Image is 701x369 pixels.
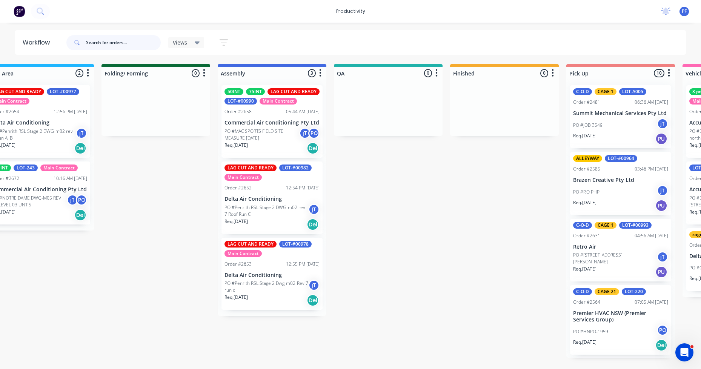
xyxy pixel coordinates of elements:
[307,142,319,154] div: Del
[246,88,265,95] div: 75INT
[570,219,671,282] div: C-O-DCAGE 1LOT-#00993Order #263104:56 AM [DATE]Retro AirPO #[STREET_ADDRESS][PERSON_NAME]jTReq.[D...
[308,128,320,139] div: PO
[657,324,668,336] div: PO
[224,98,257,105] div: LOT-#00990
[224,261,252,268] div: Order #2653
[635,99,668,106] div: 06:36 AM [DATE]
[286,184,320,191] div: 12:54 PM [DATE]
[619,88,646,95] div: LOT-A005
[635,232,668,239] div: 04:56 AM [DATE]
[573,99,600,106] div: Order #2481
[224,250,262,257] div: Main Contract
[573,310,668,323] p: Premier HVAC NSW (Premier Services Group)
[221,85,323,158] div: 50INT75INTLAG CUT AND READYLOT-#00990Main ContractOrder #265805:44 AM [DATE]Commercial Air Condit...
[675,343,693,361] iframe: Intercom live chat
[47,88,79,95] div: LOT-#00977
[573,222,592,229] div: C-O-D
[224,196,320,202] p: Delta Air Conditioning
[655,266,667,278] div: PU
[224,184,252,191] div: Order #2652
[54,175,87,182] div: 10:16 AM [DATE]
[224,218,248,225] p: Req. [DATE]
[573,122,603,129] p: PO #JOB 3549
[224,280,308,294] p: PO #Penrith RSL Stage 2 Dwg-m02-Rev 7 run c
[573,328,608,335] p: PO #HNPO-1959
[23,38,54,47] div: Workflow
[173,38,187,46] span: Views
[221,161,323,234] div: LAG CUT AND READYLOT-#00982Main ContractOrder #265212:54 PM [DATE]Delta Air ConditioningPO #Penri...
[224,174,262,181] div: Main Contract
[224,108,252,115] div: Order #2658
[224,120,320,126] p: Commercial Air Conditioning Pty Ltd
[286,108,320,115] div: 05:44 AM [DATE]
[299,128,311,139] div: jT
[14,6,25,17] img: Factory
[573,252,657,265] p: PO #[STREET_ADDRESS][PERSON_NAME]
[54,108,87,115] div: 12:56 PM [DATE]
[224,204,308,218] p: PO #Penrith RSL Stage 2 DWG-m02 rev-7 Roof Run C
[655,339,667,351] div: Del
[573,299,600,306] div: Order #2564
[332,6,369,17] div: productivity
[307,294,319,306] div: Del
[573,266,596,272] p: Req. [DATE]
[657,118,668,129] div: jT
[260,98,297,105] div: Main Contract
[573,110,668,117] p: Summit Mechanical Services Pty Ltd
[14,165,38,171] div: LOT-243
[40,165,78,171] div: Main Contract
[570,285,671,355] div: C-O-DCAGE 21LOT-220Order #256407:05 AM [DATE]Premier HVAC NSW (Premier Services Group)PO #HNPO-19...
[622,288,646,295] div: LOT-220
[573,244,668,250] p: Retro Air
[279,241,312,248] div: LOT-#00978
[221,238,323,310] div: LAG CUT AND READYLOT-#00978Main ContractOrder #265312:55 PM [DATE]Delta Air ConditioningPO #Penri...
[224,165,277,171] div: LAG CUT AND READY
[76,194,87,206] div: PO
[224,294,248,301] p: Req. [DATE]
[573,232,600,239] div: Order #2631
[67,194,78,206] div: jT
[595,222,616,229] div: CAGE 1
[308,204,320,215] div: jT
[655,200,667,212] div: PU
[224,272,320,278] p: Delta Air Conditioning
[573,189,600,195] p: PO #P.O PHP
[76,128,87,139] div: jT
[74,209,86,221] div: Del
[573,288,592,295] div: C-O-D
[573,166,600,172] div: Order #2585
[573,88,592,95] div: C-O-D
[595,88,616,95] div: CAGE 1
[573,339,596,346] p: Req. [DATE]
[635,166,668,172] div: 03:46 PM [DATE]
[308,280,320,291] div: jT
[224,88,243,95] div: 50INT
[573,177,668,183] p: Brazen Creative Pty Ltd
[224,142,248,149] p: Req. [DATE]
[573,199,596,206] p: Req. [DATE]
[595,288,619,295] div: CAGE 21
[286,261,320,268] div: 12:55 PM [DATE]
[573,155,602,162] div: ALLEYWAY
[635,299,668,306] div: 07:05 AM [DATE]
[74,142,86,154] div: Del
[605,155,637,162] div: LOT-#00964
[657,185,668,196] div: jT
[570,85,671,148] div: C-O-DCAGE 1LOT-A005Order #248106:36 AM [DATE]Summit Mechanical Services Pty LtdPO #JOB 3549jTReq....
[619,222,652,229] div: LOT-#00993
[224,128,299,141] p: PO #MAC SPORTS FIELD SITE MEASURE [DATE]
[573,132,596,139] p: Req. [DATE]
[86,35,161,50] input: Search for orders...
[657,251,668,263] div: jT
[655,133,667,145] div: PU
[267,88,320,95] div: LAG CUT AND READY
[307,218,319,231] div: Del
[570,152,671,215] div: ALLEYWAYLOT-#00964Order #258503:46 PM [DATE]Brazen Creative Pty LtdPO #P.O PHPjTReq.[DATE]PU
[224,241,277,248] div: LAG CUT AND READY
[682,8,687,15] span: PF
[279,165,312,171] div: LOT-#00982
